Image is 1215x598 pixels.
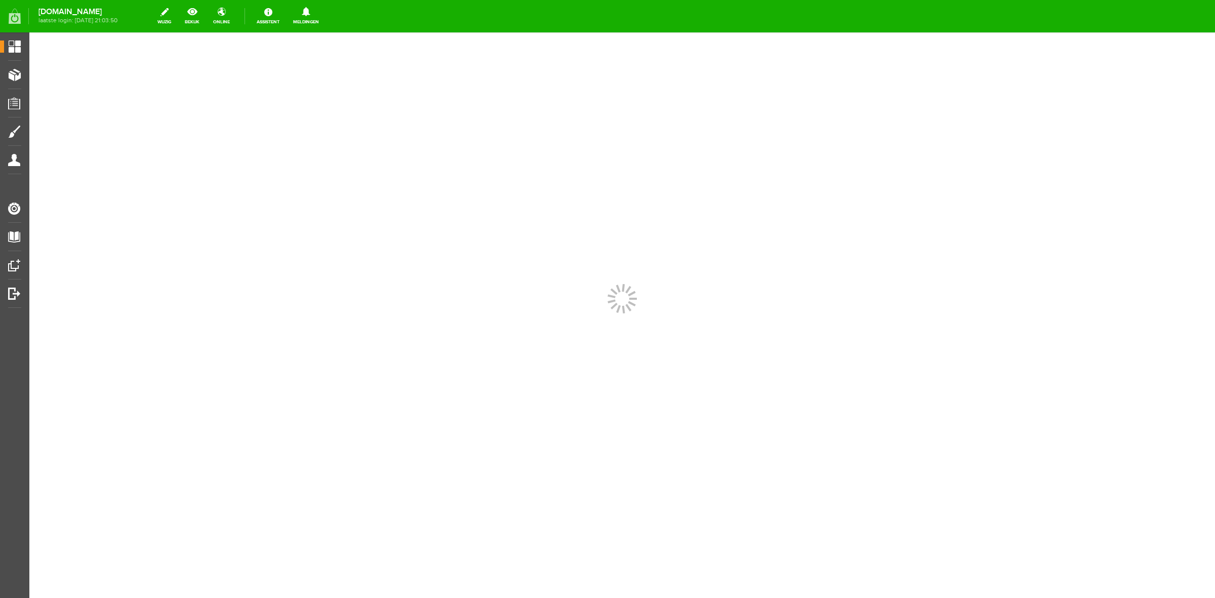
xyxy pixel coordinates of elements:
[38,9,117,15] strong: [DOMAIN_NAME]
[179,5,206,27] a: bekijk
[151,5,177,27] a: wijzig
[207,5,236,27] a: online
[287,5,325,27] a: Meldingen
[38,18,117,23] span: laatste login: [DATE] 21:03:50
[251,5,286,27] a: Assistent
